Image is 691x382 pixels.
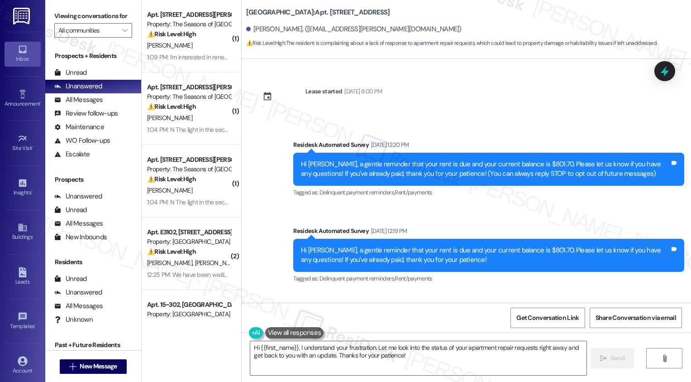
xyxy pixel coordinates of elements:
div: [DATE] 8:00 PM [342,87,382,96]
i:  [69,363,76,370]
div: [PERSON_NAME]. ([EMAIL_ADDRESS][PERSON_NAME][DOMAIN_NAME]) [246,24,462,34]
div: Unread [54,205,87,215]
i:  [600,355,607,362]
button: Send [591,348,634,368]
div: Unanswered [54,82,102,91]
div: Property: The Seasons of [GEOGRAPHIC_DATA] [147,164,231,174]
span: • [40,99,42,106]
div: Prospects [45,175,141,184]
div: Apt. E3102, [STREET_ADDRESS] [147,227,231,237]
div: WO Follow-ups [54,136,110,145]
div: Property: [GEOGRAPHIC_DATA] [147,309,231,319]
div: All Messages [54,95,103,105]
a: Account [5,353,41,378]
div: 1:04 PM: N The light in the second bedroom closet is still flickering and the air conditioning/he... [147,126,475,134]
button: Share Conversation via email [590,308,682,328]
a: Templates • [5,309,41,334]
div: Residents [45,257,141,267]
span: [PERSON_NAME] [147,186,192,194]
div: Property: The Seasons of [GEOGRAPHIC_DATA] [147,92,231,102]
span: Share Conversation via email [596,313,676,323]
div: New Inbounds [54,232,107,242]
span: Rent/payments [395,189,433,196]
span: [PERSON_NAME] [147,114,192,122]
span: [PERSON_NAME] [147,259,195,267]
div: Past + Future Residents [45,340,141,350]
span: Send [610,353,624,363]
div: Residesk Automated Survey [293,226,684,239]
span: New Message [80,362,117,371]
div: Tagged as: [293,272,684,285]
a: Buildings [5,220,41,244]
div: [DATE] 12:19 PM [369,226,407,236]
div: Escalate [54,150,90,159]
img: ResiDesk Logo [13,8,32,24]
div: All Messages [54,219,103,228]
button: New Message [60,359,127,374]
div: Review follow-ups [54,109,118,118]
span: Rent/payments [395,275,433,282]
div: Apt. [STREET_ADDRESS][PERSON_NAME] [147,155,231,164]
div: [DATE] 12:20 PM [369,140,409,150]
div: Apt. [STREET_ADDRESS][PERSON_NAME] [147,82,231,92]
textarea: Hi {{first_name}}, I understand your frustration. Let me look into the status of your apartment r... [250,341,586,375]
span: • [31,188,33,194]
div: 1:04 PM: N The light in the second bedroom closet is still flickering and the air conditioning/he... [147,198,475,206]
span: Delinquent payment reminders , [319,275,395,282]
div: Apt. 15~302, [GEOGRAPHIC_DATA] [147,300,231,309]
i:  [661,355,668,362]
div: Maintenance [54,122,104,132]
span: • [33,144,34,150]
i:  [122,27,127,34]
strong: ⚠️ Risk Level: High [147,247,196,256]
input: All communities [58,23,118,38]
div: Unread [54,68,87,77]
div: Residesk Automated Survey [293,140,684,153]
div: Unanswered [54,288,102,297]
span: : The resident is complaining about a lack of response to apartment repair requests, which could ... [246,39,658,48]
div: Unknown [54,315,93,324]
span: [PERSON_NAME] [147,41,192,49]
div: Property: The Seasons of [GEOGRAPHIC_DATA] [147,19,231,29]
strong: ⚠️ Risk Level: High [147,175,196,183]
span: Delinquent payment reminders , [319,189,395,196]
label: Viewing conversations for [54,9,132,23]
div: Hi [PERSON_NAME], a gentle reminder that your rent is due and your current balance is $801.70. Pl... [301,246,670,265]
div: Lease started [305,87,343,96]
span: [PERSON_NAME] [195,259,240,267]
strong: ⚠️ Risk Level: High [147,30,196,38]
span: Get Conversation Link [516,313,579,323]
div: Apt. [STREET_ADDRESS][PERSON_NAME] [147,10,231,19]
div: All Messages [54,301,103,311]
span: • [35,322,36,328]
div: Unanswered [54,192,102,201]
b: [GEOGRAPHIC_DATA]: Apt. [STREET_ADDRESS] [246,8,390,17]
div: Prospects + Residents [45,51,141,61]
div: Property: [GEOGRAPHIC_DATA] [147,237,231,247]
div: Unread [54,274,87,284]
a: Inbox [5,42,41,66]
a: Insights • [5,175,41,200]
strong: ⚠️ Risk Level: High [147,102,196,111]
a: Leads [5,265,41,289]
strong: ⚠️ Risk Level: High [246,39,285,47]
a: Site Visit • [5,131,41,155]
button: Get Conversation Link [510,308,585,328]
div: Hi [PERSON_NAME], a gentle reminder that your rent is due and your current balance is $801.70. Pl... [301,160,670,179]
div: Tagged as: [293,186,684,199]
